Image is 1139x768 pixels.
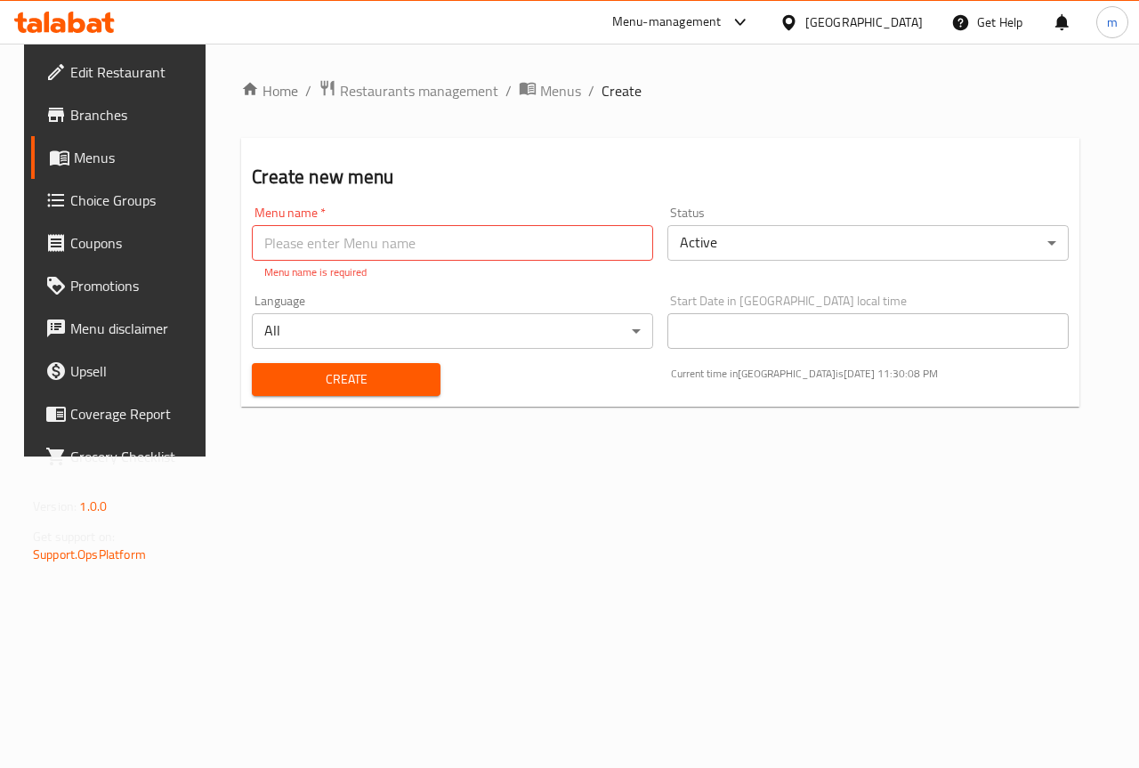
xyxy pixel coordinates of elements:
p: Menu name is required [264,264,641,280]
a: Support.OpsPlatform [33,543,146,566]
span: Coverage Report [70,403,200,424]
span: Version: [33,495,77,518]
span: Restaurants management [340,80,498,101]
li: / [588,80,594,101]
div: Menu-management [612,12,722,33]
span: Upsell [70,360,200,382]
span: Branches [70,104,200,125]
span: Create [266,368,425,391]
a: Menu disclaimer [31,307,214,350]
a: Menus [31,136,214,179]
a: Choice Groups [31,179,214,222]
span: Coupons [70,232,200,254]
span: m [1107,12,1118,32]
a: Restaurants management [319,79,498,102]
a: Coverage Report [31,392,214,435]
a: Edit Restaurant [31,51,214,93]
a: Coupons [31,222,214,264]
input: Please enter Menu name [252,225,653,261]
li: / [505,80,512,101]
span: Menus [540,80,581,101]
span: Edit Restaurant [70,61,200,83]
a: Grocery Checklist [31,435,214,478]
a: Menus [519,79,581,102]
span: Menus [74,147,200,168]
nav: breadcrumb [241,79,1079,102]
div: Active [667,225,1069,261]
p: Current time in [GEOGRAPHIC_DATA] is [DATE] 11:30:08 PM [671,366,1069,382]
span: Create [602,80,642,101]
span: Menu disclaimer [70,318,200,339]
span: Promotions [70,275,200,296]
a: Home [241,80,298,101]
a: Branches [31,93,214,136]
li: / [305,80,311,101]
a: Upsell [31,350,214,392]
span: Grocery Checklist [70,446,200,467]
h2: Create new menu [252,164,1069,190]
span: 1.0.0 [79,495,107,518]
div: [GEOGRAPHIC_DATA] [805,12,923,32]
button: Create [252,363,440,396]
span: Choice Groups [70,190,200,211]
div: All [252,313,653,349]
span: Get support on: [33,525,115,548]
a: Promotions [31,264,214,307]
